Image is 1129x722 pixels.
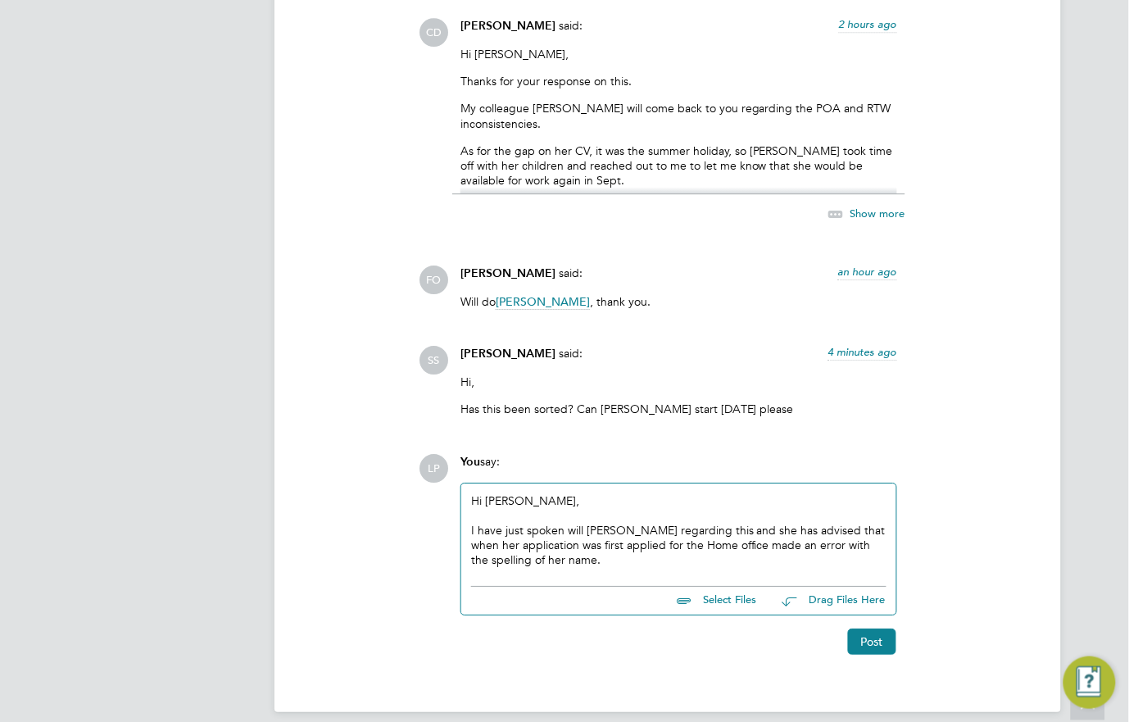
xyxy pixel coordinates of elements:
p: Has this been sorted? Can [PERSON_NAME] start [DATE] please [460,402,897,416]
span: 4 minutes ago [828,345,897,359]
p: Hi, [460,375,897,389]
p: Hi [PERSON_NAME], [460,47,897,61]
div: say: [460,454,897,483]
button: Drag Files Here [769,584,886,619]
span: said: [559,266,583,280]
span: 2 hours ago [839,17,897,31]
span: You [460,455,480,469]
div: Hi [PERSON_NAME], [471,493,886,568]
p: Will do , thank you. [460,294,897,309]
span: SS [419,346,448,375]
p: My colleague [PERSON_NAME] will come back to you regarding the POA and RTW inconsistencies. [460,101,897,130]
span: said: [559,346,583,361]
span: [PERSON_NAME] [460,347,555,361]
button: Post [848,629,896,655]
span: an hour ago [838,265,897,279]
span: LP [419,454,448,483]
span: FO [419,266,448,294]
span: [PERSON_NAME] [496,294,590,310]
span: said: [559,18,583,33]
button: Engage Resource Center [1063,656,1116,709]
div: I have just spoken will [PERSON_NAME] regarding this and she has advised that when her applicatio... [471,523,886,568]
span: Show more [850,207,905,220]
span: [PERSON_NAME] [460,266,555,280]
p: Thanks for your response on this. [460,74,897,89]
p: As for the gap on her CV, it was the summer holiday, so [PERSON_NAME] took time off with her chil... [460,143,897,188]
span: CD [419,18,448,47]
span: [PERSON_NAME] [460,19,555,33]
